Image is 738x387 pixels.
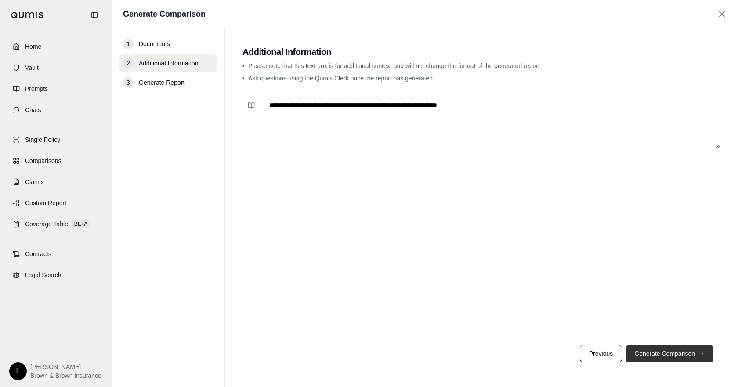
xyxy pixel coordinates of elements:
a: Claims [6,172,107,192]
button: Previous [580,345,622,362]
span: Additional Information [139,59,198,68]
span: Comparisons [25,156,61,165]
span: Single Policy [25,135,60,144]
span: → [698,349,705,358]
a: Chats [6,100,107,119]
span: Claims [25,177,44,186]
h1: Generate Comparison [123,8,206,20]
span: Home [25,42,41,51]
span: Legal Search [25,271,61,279]
span: Generate Report [139,78,184,87]
span: Contracts [25,250,51,258]
span: Ask questions using the Qumis Clerk once the report has generated [248,75,433,82]
h2: Additional Information [242,46,720,58]
span: Custom Report [25,199,66,207]
span: Vault [25,63,39,72]
a: Legal Search [6,265,107,285]
a: Vault [6,58,107,77]
span: Chats [25,105,41,114]
a: Coverage TableBETA [6,214,107,234]
div: 2 [123,58,134,69]
span: Please note that this text box is for additional context and will not change the format of the ge... [248,62,540,69]
span: Documents [139,40,170,48]
a: Single Policy [6,130,107,149]
button: Generate Comparison→ [626,345,713,362]
img: Qumis Logo [11,12,44,18]
a: Prompts [6,79,107,98]
span: • [242,75,245,82]
span: BETA [72,220,90,228]
span: Brown & Brown Insurance [30,371,101,380]
button: Collapse sidebar [87,8,101,22]
span: [PERSON_NAME] [30,362,101,371]
span: • [242,62,245,69]
span: Coverage Table [25,220,68,228]
a: Contracts [6,244,107,264]
div: L [9,362,27,380]
a: Home [6,37,107,56]
div: 3 [123,77,134,88]
a: Comparisons [6,151,107,170]
div: 1 [123,39,134,49]
a: Custom Report [6,193,107,213]
span: Prompts [25,84,48,93]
